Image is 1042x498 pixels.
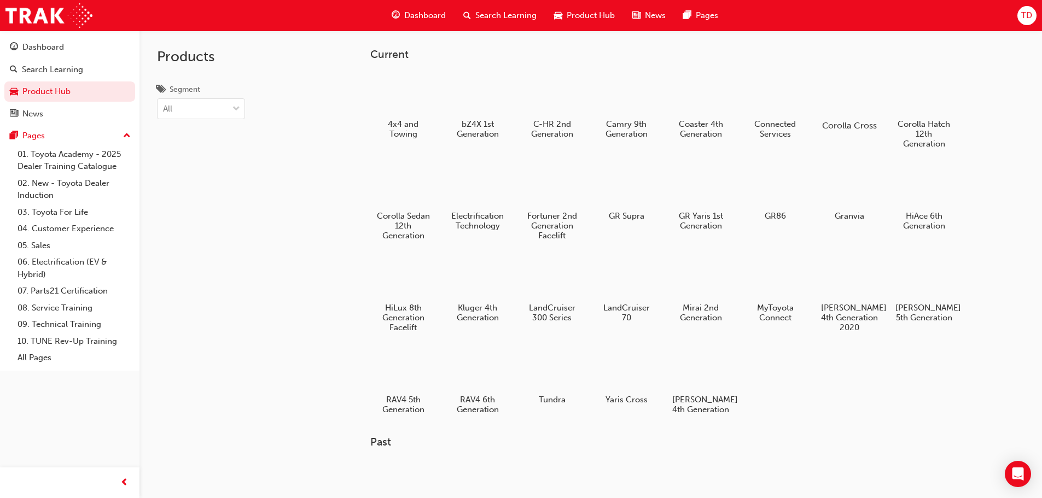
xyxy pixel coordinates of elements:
[523,119,581,139] h5: C-HR 2nd Generation
[370,48,992,61] h3: Current
[668,345,734,418] a: [PERSON_NAME] 4th Generation
[683,9,691,22] span: pages-icon
[10,43,18,52] span: guage-icon
[674,4,727,27] a: pages-iconPages
[895,211,953,231] h5: HiAce 6th Generation
[170,84,200,95] div: Segment
[624,4,674,27] a: news-iconNews
[120,476,129,490] span: prev-icon
[747,303,804,323] h5: MyToyota Connect
[554,9,562,22] span: car-icon
[895,303,953,323] h5: [PERSON_NAME] 5th Generation
[672,211,730,231] h5: GR Yaris 1st Generation
[598,211,655,221] h5: GR Supra
[5,3,92,28] img: Trak
[232,102,240,116] span: down-icon
[404,9,446,22] span: Dashboard
[163,103,172,115] div: All
[13,146,135,175] a: 01. Toyota Academy - 2025 Dealer Training Catalogue
[4,37,135,57] a: Dashboard
[475,9,537,22] span: Search Learning
[10,87,18,97] span: car-icon
[392,9,400,22] span: guage-icon
[747,119,804,139] h5: Connected Services
[672,119,730,139] h5: Coaster 4th Generation
[445,253,510,326] a: Kluger 4th Generation
[449,395,507,414] h5: RAV4 6th Generation
[817,69,882,133] a: Corolla Cross
[519,345,585,408] a: Tundra
[10,131,18,141] span: pages-icon
[4,60,135,80] a: Search Learning
[375,119,432,139] h5: 4x4 and Towing
[598,303,655,323] h5: LandCruiser 70
[449,119,507,139] h5: bZ4X 1st Generation
[13,333,135,350] a: 10. TUNE Rev-Up Training
[519,161,585,244] a: Fortuner 2nd Generation Facelift
[821,211,878,221] h5: Granvia
[519,69,585,143] a: C-HR 2nd Generation
[891,253,957,326] a: [PERSON_NAME] 5th Generation
[10,65,18,75] span: search-icon
[593,69,659,143] a: Camry 9th Generation
[523,395,581,405] h5: Tundra
[22,63,83,76] div: Search Learning
[13,254,135,283] a: 06. Electrification (EV & Hybrid)
[742,253,808,326] a: MyToyota Connect
[817,253,882,336] a: [PERSON_NAME] 4th Generation 2020
[593,345,659,408] a: Yaris Cross
[13,316,135,333] a: 09. Technical Training
[375,211,432,241] h5: Corolla Sedan 12th Generation
[445,69,510,143] a: bZ4X 1st Generation
[747,211,804,221] h5: GR86
[817,161,882,225] a: Granvia
[523,303,581,323] h5: LandCruiser 300 Series
[4,126,135,146] button: Pages
[1017,6,1037,25] button: TD
[891,69,957,153] a: Corolla Hatch 12th Generation
[668,253,734,326] a: Mirai 2nd Generation
[668,69,734,143] a: Coaster 4th Generation
[1021,9,1032,22] span: TD
[4,81,135,102] a: Product Hub
[370,161,436,244] a: Corolla Sedan 12th Generation
[370,436,992,448] h3: Past
[22,41,64,54] div: Dashboard
[13,283,135,300] a: 07. Parts21 Certification
[370,253,436,336] a: HiLux 8th Generation Facelift
[22,108,43,120] div: News
[370,345,436,418] a: RAV4 5th Generation
[821,303,878,332] h5: [PERSON_NAME] 4th Generation 2020
[598,119,655,139] h5: Camry 9th Generation
[545,4,624,27] a: car-iconProduct Hub
[523,211,581,241] h5: Fortuner 2nd Generation Facelift
[4,104,135,124] a: News
[645,9,666,22] span: News
[593,161,659,225] a: GR Supra
[672,303,730,323] h5: Mirai 2nd Generation
[449,303,507,323] h5: Kluger 4th Generation
[375,395,432,414] h5: RAV4 5th Generation
[445,345,510,418] a: RAV4 6th Generation
[891,161,957,235] a: HiAce 6th Generation
[742,69,808,143] a: Connected Services
[13,300,135,317] a: 08. Service Training
[123,129,131,143] span: up-icon
[1005,461,1031,487] div: Open Intercom Messenger
[445,161,510,235] a: Electrification Technology
[13,220,135,237] a: 04. Customer Experience
[157,85,165,95] span: tags-icon
[449,211,507,231] h5: Electrification Technology
[819,120,880,131] h5: Corolla Cross
[13,204,135,221] a: 03. Toyota For Life
[13,237,135,254] a: 05. Sales
[13,349,135,366] a: All Pages
[519,253,585,326] a: LandCruiser 300 Series
[593,253,659,326] a: LandCruiser 70
[157,48,245,66] h2: Products
[455,4,545,27] a: search-iconSearch Learning
[567,9,615,22] span: Product Hub
[13,175,135,204] a: 02. New - Toyota Dealer Induction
